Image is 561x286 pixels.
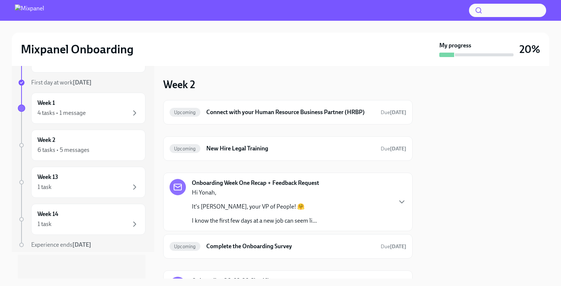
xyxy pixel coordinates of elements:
[37,99,55,107] h6: Week 1
[381,109,406,116] span: September 10th, 2025 19:00
[37,183,52,191] div: 1 task
[206,242,375,250] h6: Complete the Onboarding Survey
[37,136,55,144] h6: Week 2
[381,109,406,116] span: Due
[192,189,317,197] p: Hi Yonah,
[37,146,89,154] div: 6 tasks • 5 messages
[72,241,91,248] strong: [DATE]
[37,173,58,181] h6: Week 13
[18,204,145,235] a: Week 141 task
[37,109,86,117] div: 4 tasks • 1 message
[170,146,200,152] span: Upcoming
[163,78,195,91] h3: Week 2
[170,240,406,252] a: UpcomingComplete the Onboarding SurveyDue[DATE]
[439,41,471,50] strong: My progress
[18,93,145,124] a: Week 14 tasks • 1 message
[390,243,406,250] strong: [DATE]
[18,130,145,161] a: Week 26 tasks • 5 messages
[381,243,406,250] span: Due
[170,110,200,115] span: Upcoming
[381,146,406,152] span: Due
[192,179,319,187] strong: Onboarding Week One Recap + Feedback Request
[18,167,145,198] a: Week 131 task
[206,144,375,153] h6: New Hire Legal Training
[31,241,91,248] span: Experience ends
[381,145,406,152] span: September 13th, 2025 19:00
[170,106,406,118] a: UpcomingConnect with your Human Resource Business Partner (HRBP)Due[DATE]
[192,277,273,285] strong: Onboarding 30-60-90 Checklist
[390,146,406,152] strong: [DATE]
[37,220,52,228] div: 1 task
[73,79,92,86] strong: [DATE]
[31,79,92,86] span: First day at work
[519,43,540,56] h3: 20%
[18,79,145,87] a: First day at work[DATE]
[21,42,134,57] h2: Mixpanel Onboarding
[15,4,44,16] img: Mixpanel
[390,109,406,116] strong: [DATE]
[170,244,200,249] span: Upcoming
[37,210,58,218] h6: Week 14
[170,143,406,154] a: UpcomingNew Hire Legal TrainingDue[DATE]
[206,108,375,116] h6: Connect with your Human Resource Business Partner (HRBP)
[192,203,317,211] p: It's [PERSON_NAME], your VP of People! 🤗
[381,243,406,250] span: September 14th, 2025 19:00
[192,217,317,225] p: I know the first few days at a new job can seem li...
